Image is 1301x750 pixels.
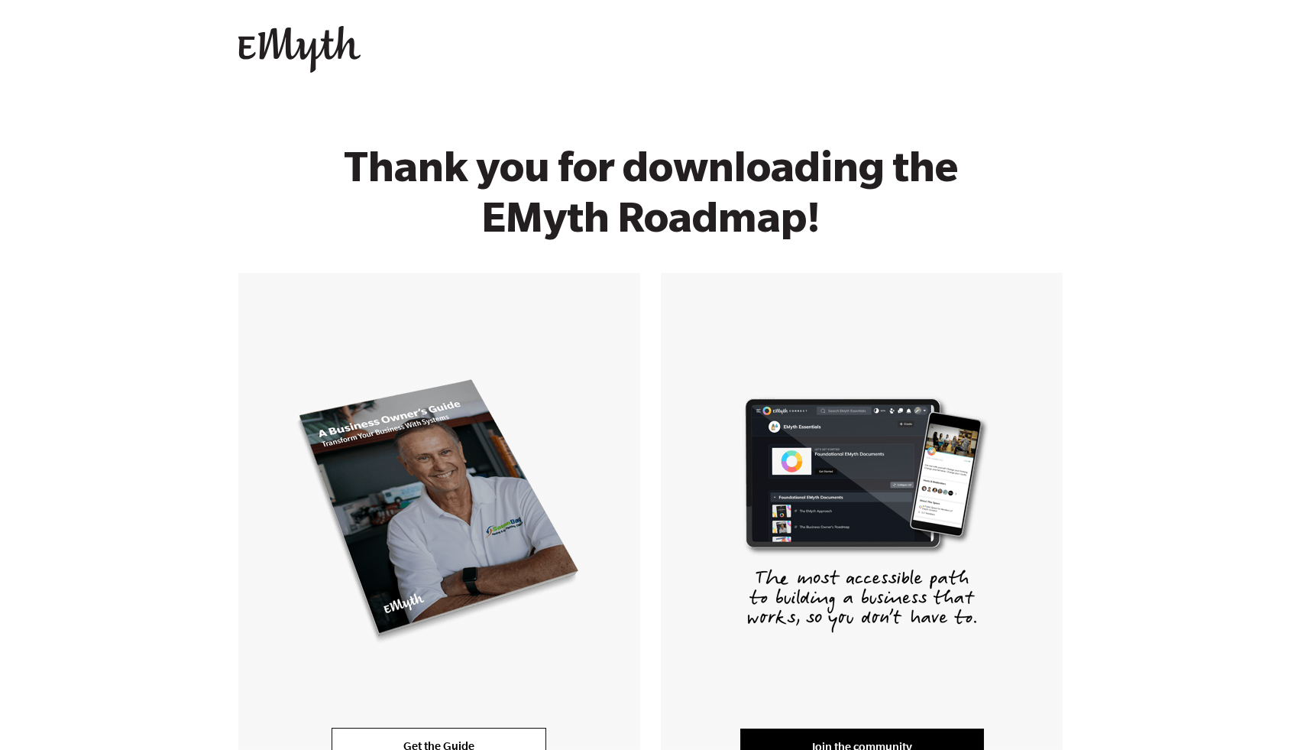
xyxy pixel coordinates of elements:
h1: Thank you for downloading the EMyth Roadmap! [284,149,1018,250]
img: EMyth Connect Right Hand CTA [728,377,996,645]
img: new_roadmap_cover_093019 [296,377,583,644]
iframe: Chat Widget [1225,677,1301,750]
img: EMyth [238,26,361,73]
